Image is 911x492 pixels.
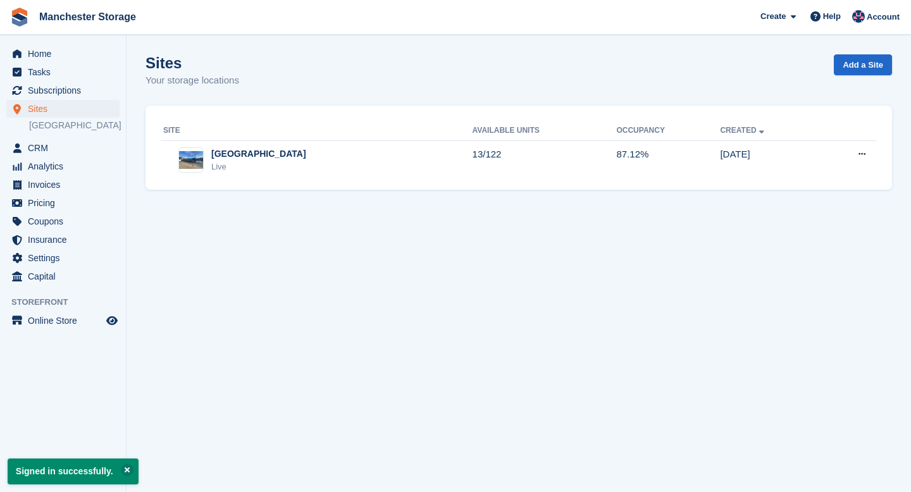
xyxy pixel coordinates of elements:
a: menu [6,249,120,267]
a: menu [6,212,120,230]
a: menu [6,63,120,81]
h1: Sites [146,54,239,71]
a: [GEOGRAPHIC_DATA] [29,120,120,132]
span: Tasks [28,63,104,81]
a: menu [6,82,120,99]
span: Pricing [28,194,104,212]
span: Insurance [28,231,104,249]
span: Subscriptions [28,82,104,99]
p: Signed in successfully. [8,458,139,484]
span: Capital [28,268,104,285]
td: [DATE] [720,140,819,180]
span: Account [867,11,900,23]
th: Site [161,121,473,141]
span: Create [760,10,786,23]
a: menu [6,100,120,118]
a: menu [6,45,120,63]
a: menu [6,268,120,285]
img: Image of Manchester site [179,151,203,169]
span: Analytics [28,157,104,175]
a: menu [6,194,120,212]
div: [GEOGRAPHIC_DATA] [211,147,306,161]
img: stora-icon-8386f47178a22dfd0bd8f6a31ec36ba5ce8667c1dd55bd0f319d3a0aa187defe.svg [10,8,29,27]
a: Manchester Storage [34,6,141,27]
span: Invoices [28,176,104,194]
span: Sites [28,100,104,118]
span: Home [28,45,104,63]
span: Coupons [28,212,104,230]
a: Created [720,126,766,135]
span: Storefront [11,296,126,309]
a: Add a Site [834,54,892,75]
p: Your storage locations [146,73,239,88]
a: menu [6,139,120,157]
a: Preview store [104,313,120,328]
div: Live [211,161,306,173]
span: CRM [28,139,104,157]
span: Online Store [28,312,104,329]
a: menu [6,312,120,329]
a: menu [6,231,120,249]
th: Available Units [473,121,617,141]
th: Occupancy [616,121,720,141]
a: menu [6,157,120,175]
a: menu [6,176,120,194]
td: 87.12% [616,140,720,180]
span: Settings [28,249,104,267]
span: Help [823,10,841,23]
td: 13/122 [473,140,617,180]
